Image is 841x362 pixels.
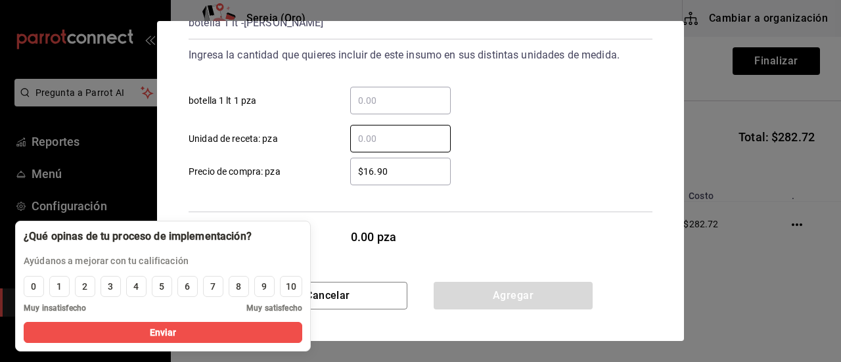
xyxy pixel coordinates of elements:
[133,280,139,294] div: 4
[236,280,241,294] div: 8
[150,326,177,340] span: Enviar
[108,280,113,294] div: 3
[24,229,252,244] div: ¿Qué opinas de tu proceso de implementación?
[189,94,256,108] span: botella 1 lt 1 pza
[159,280,164,294] div: 5
[82,280,87,294] div: 2
[24,302,86,314] span: Muy insatisfecho
[286,280,296,294] div: 10
[248,282,407,309] button: Cancelar
[189,165,281,179] span: Precio de compra: pza
[350,164,451,179] input: Precio de compra: pza
[57,280,62,294] div: 1
[350,131,451,147] input: Unidad de receta: pza
[210,280,216,294] div: 7
[189,12,324,34] div: botella 1 lt - [PERSON_NAME]
[189,45,652,66] div: Ingresa la cantidad que quieres incluir de este insumo en sus distintas unidades de medida.
[261,280,267,294] div: 9
[246,302,302,314] span: Muy satisfecho
[350,93,451,108] input: botella 1 lt 1 pza
[31,280,36,294] div: 0
[185,280,190,294] div: 6
[351,228,451,246] span: 0.00 pza
[189,132,278,146] span: Unidad de receta: pza
[24,254,252,268] p: Ayúdanos a mejorar con tu calificación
